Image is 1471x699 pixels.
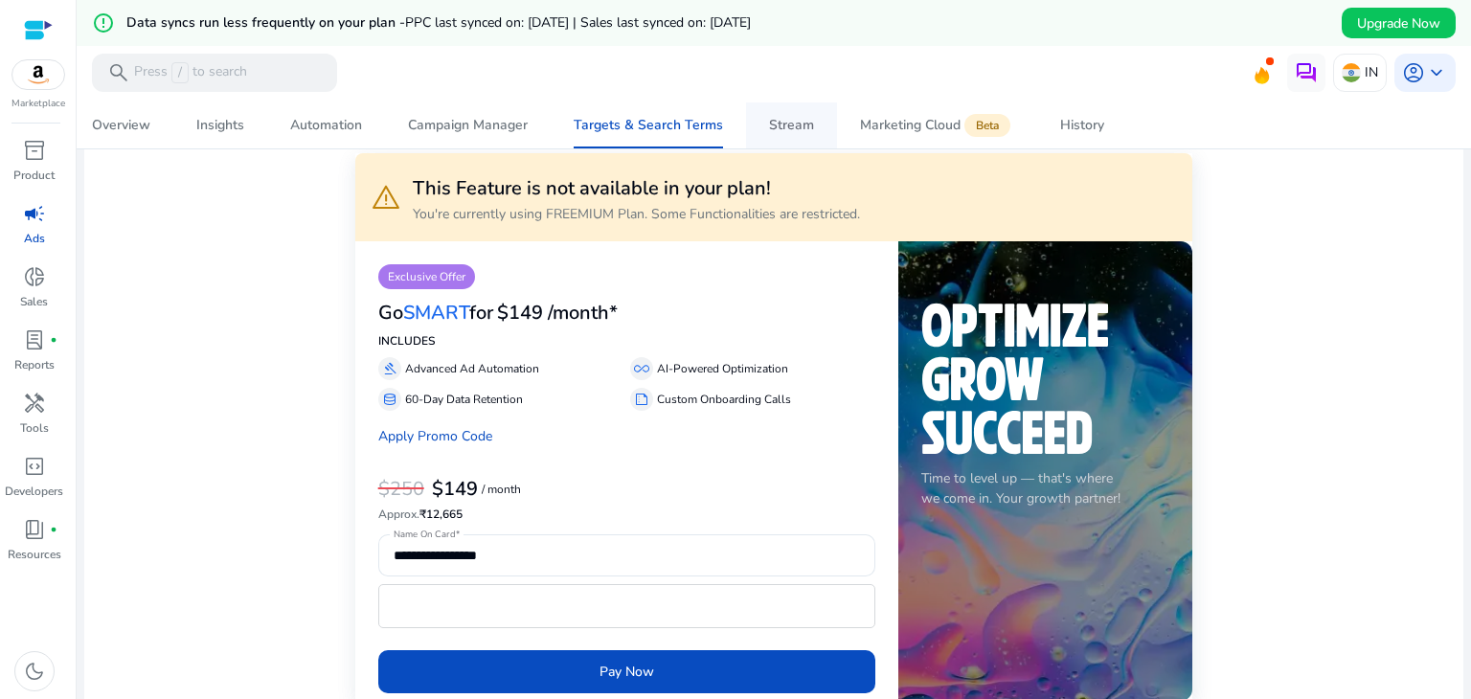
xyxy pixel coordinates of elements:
[657,360,788,377] p: AI-Powered Optimization
[11,97,65,111] p: Marketplace
[1425,61,1448,84] span: keyboard_arrow_down
[92,11,115,34] mat-icon: error_outline
[413,204,860,224] p: You're currently using FREEMIUM Plan. Some Functionalities are restricted.
[964,114,1010,137] span: Beta
[432,476,478,502] b: $149
[50,336,57,344] span: fiber_manual_record
[405,360,539,377] p: Advanced Ad Automation
[134,62,247,83] p: Press to search
[20,419,49,437] p: Tools
[574,119,723,132] div: Targets & Search Terms
[378,507,875,521] h6: ₹12,665
[1365,56,1378,89] p: IN
[634,392,649,407] span: summarize
[196,119,244,132] div: Insights
[126,15,751,32] h5: Data syncs run less frequently on your plan -
[382,361,397,376] span: gavel
[408,119,528,132] div: Campaign Manager
[50,526,57,533] span: fiber_manual_record
[5,483,63,500] p: Developers
[23,518,46,541] span: book_4
[23,455,46,478] span: code_blocks
[405,391,523,408] p: 60-Day Data Retention
[378,650,875,693] button: Pay Now
[23,139,46,162] span: inventory_2
[482,484,521,496] p: / month
[1342,8,1456,38] button: Upgrade Now
[1060,119,1104,132] div: History
[497,302,618,325] h3: $149 /month*
[23,328,46,351] span: lab_profile
[634,361,649,376] span: all_inclusive
[23,202,46,225] span: campaign
[8,546,61,563] p: Resources
[382,392,397,407] span: database
[378,478,424,501] h3: $250
[1402,61,1425,84] span: account_circle
[23,392,46,415] span: handyman
[378,427,492,445] a: Apply Promo Code
[405,13,751,32] span: PPC last synced on: [DATE] | Sales last synced on: [DATE]
[860,118,1014,133] div: Marketing Cloud
[1342,63,1361,82] img: in.svg
[13,167,55,184] p: Product
[378,332,875,349] p: INCLUDES
[12,60,64,89] img: amazon.svg
[107,61,130,84] span: search
[24,230,45,247] p: Ads
[92,119,150,132] div: Overview
[657,391,791,408] p: Custom Onboarding Calls
[403,300,469,326] span: SMART
[378,507,419,522] span: Approx.
[23,265,46,288] span: donut_small
[1357,13,1440,34] span: Upgrade Now
[389,587,865,625] iframe: Secure card payment input frame
[23,660,46,683] span: dark_mode
[378,264,475,289] p: Exclusive Offer
[378,302,493,325] h3: Go for
[20,293,48,310] p: Sales
[371,182,401,213] span: warning
[921,468,1170,508] p: Time to level up — that's where we come in. Your growth partner!
[290,119,362,132] div: Automation
[413,177,860,200] h3: This Feature is not available in your plan!
[14,356,55,373] p: Reports
[769,119,814,132] div: Stream
[394,529,455,542] mat-label: Name On Card
[171,62,189,83] span: /
[600,662,654,682] span: Pay Now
